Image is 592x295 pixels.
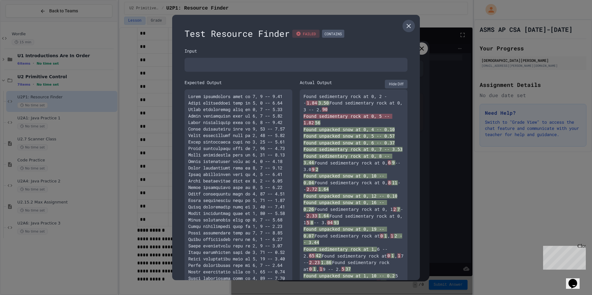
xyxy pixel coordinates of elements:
span: 37 Found unpacked snow at 1, 10 -- 0.2 [303,267,395,278]
span: -- 3. [314,220,327,225]
span: 42 [315,253,322,258]
span: 8 [310,220,314,225]
span: Found sedimentary rock at 0, [315,180,388,185]
span: 04 [327,220,333,225]
span: 2.72 [306,187,318,192]
span: 0 [387,253,390,258]
div: Expected Output [185,79,292,86]
span: 2 -- 3.44 Found sedimentary rock at 1, [303,233,402,252]
span: 6 [388,160,391,165]
span: 5 [341,267,345,271]
span: Found sedimentary rock at [303,260,392,272]
span: 7 [397,207,400,212]
button: Hide Diff [385,80,407,88]
span: 5 [306,220,310,225]
span: 1 [384,233,387,238]
span: 1 [312,267,316,271]
span: 2.33 [306,213,318,218]
div: Input [185,48,407,54]
span: 93 Found unpacked snow at 0, 19 -- 0.07 [303,220,387,238]
span: 1.64 Found unpacked snow at 0, 12 -- 0.10 Found unpacked snow at 0, 16 -- 0.26 [303,187,397,212]
span: 1 [319,267,323,271]
span: Found sedimentary rock at [322,253,387,258]
span: 11 [391,180,398,185]
span: 56 Found unpacked snow at 0, 4 -- 0.10 Found unpacked snow at 0, 5 -- 0.57 Found unpacked snow at... [303,120,403,165]
span: , [387,233,390,238]
span: , [394,253,397,258]
span: Found sedimentary rock at 0, 1 [303,213,405,225]
div: Actual Output [300,79,332,86]
span: 1.64 [318,213,329,218]
span: 1.84 [306,100,318,105]
span: Found sedimentary rock at [315,233,380,238]
span: 1 [391,253,394,258]
span: 13 [380,280,387,285]
span: 8 [388,180,391,185]
span: 2 [393,207,397,212]
span: Found sedimentary rock at 0, [315,160,388,165]
span: 1 [390,233,394,238]
span: 90 Found sedimentary rock at 0, 5 -- 1.82 [303,107,392,125]
div: FAILED [292,30,320,38]
span: 3.50 [318,100,329,105]
span: 65 [309,253,315,258]
div: CONTAINS [322,30,344,38]
span: Found sedimentary rock at 0, 3 -- 2. [303,100,405,112]
span: 2 Found unpacked snow at 0, 10 -- 0.04 [303,167,387,185]
span: 2 [377,280,380,285]
iframe: chat widget [541,243,586,270]
div: Test Resource Finder [185,27,407,40]
span: 0 [380,233,383,238]
span: , [316,267,319,271]
div: Chat with us now!Close [2,2,43,39]
span: 9 -- 2. [323,267,341,271]
span: 1.86 [320,260,332,265]
span: 1 [397,253,401,258]
iframe: chat widget [566,270,586,289]
span: Found sedimentary rock at 0, 1 [315,207,393,212]
span: 0 [309,267,312,271]
span: 9 [311,167,315,172]
span: Found sedimentary rock at 0, 2 -- [303,94,387,105]
span: 2.23 [309,260,320,265]
span: 7 -- [303,253,406,265]
span: 9 [391,160,395,165]
span: -- 3.0 [303,160,403,172]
